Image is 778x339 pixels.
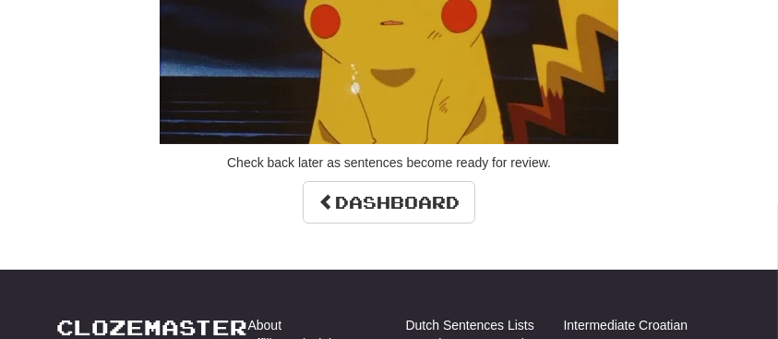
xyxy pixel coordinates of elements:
[57,153,722,172] p: Check back later as sentences become ready for review.
[303,181,475,224] a: Dashboard
[248,316,282,334] a: About
[406,316,534,334] a: Dutch Sentences Lists
[57,316,248,339] a: Clozemaster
